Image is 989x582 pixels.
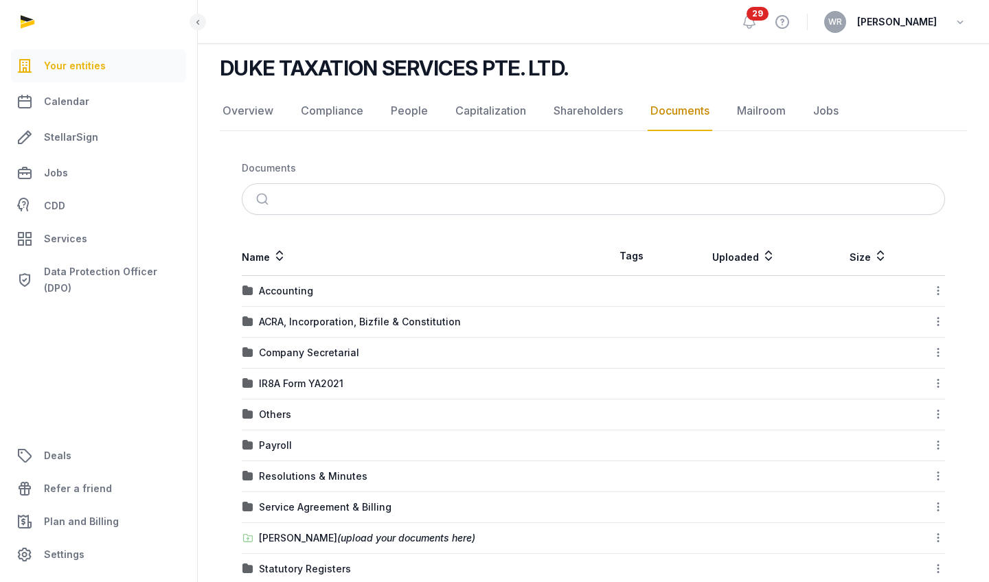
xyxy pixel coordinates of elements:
[44,480,112,497] span: Refer a friend
[810,91,841,131] a: Jobs
[242,563,253,574] img: folder.svg
[742,423,989,582] iframe: Chat Widget
[44,198,65,214] span: CDD
[44,93,89,110] span: Calendar
[648,91,712,131] a: Documents
[298,91,366,131] a: Compliance
[828,18,842,26] span: WR
[453,91,529,131] a: Capitalization
[259,439,292,452] div: Payroll
[242,237,593,276] th: Name
[11,222,186,255] a: Services
[747,7,769,21] span: 29
[11,85,186,118] a: Calendar
[220,91,967,131] nav: Tabs
[824,11,846,33] button: WR
[259,500,391,514] div: Service Agreement & Billing
[242,409,253,420] img: folder.svg
[259,377,343,391] div: IR8A Form YA2021
[44,58,106,74] span: Your entities
[11,258,186,302] a: Data Protection Officer (DPO)
[259,284,313,298] div: Accounting
[220,56,568,80] h2: DUKE TAXATION SERVICES PTE. LTD.
[259,531,475,545] div: [PERSON_NAME]
[242,471,253,482] img: folder.svg
[11,505,186,538] a: Plan and Billing
[818,237,920,276] th: Size
[857,14,937,30] span: [PERSON_NAME]
[259,408,291,421] div: Others
[44,264,181,296] span: Data Protection Officer (DPO)
[44,165,68,181] span: Jobs
[242,286,253,296] img: folder.svg
[734,91,788,131] a: Mailroom
[242,153,945,183] nav: Breadcrumb
[242,161,296,175] div: Documents
[11,439,186,472] a: Deals
[669,237,818,276] th: Uploaded
[259,346,359,360] div: Company Secretarial
[11,472,186,505] a: Refer a friend
[11,538,186,571] a: Settings
[388,91,431,131] a: People
[259,315,461,329] div: ACRA, Incorporation, Bizfile & Constitution
[337,532,475,544] span: (upload your documents here)
[220,91,276,131] a: Overview
[44,231,87,247] span: Services
[593,237,669,276] th: Tags
[44,447,71,464] span: Deals
[259,562,351,576] div: Statutory Registers
[242,440,253,451] img: folder.svg
[242,347,253,358] img: folder.svg
[11,192,186,220] a: CDD
[11,156,186,189] a: Jobs
[44,129,98,145] span: StellarSign
[551,91,626,131] a: Shareholders
[242,378,253,389] img: folder.svg
[248,184,280,214] button: Submit
[44,513,119,530] span: Plan and Billing
[242,316,253,327] img: folder.svg
[242,502,253,513] img: folder.svg
[44,546,84,563] span: Settings
[259,469,367,483] div: Resolutions & Minutes
[11,49,186,82] a: Your entities
[242,533,253,544] img: folder-upload.svg
[11,121,186,154] a: StellarSign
